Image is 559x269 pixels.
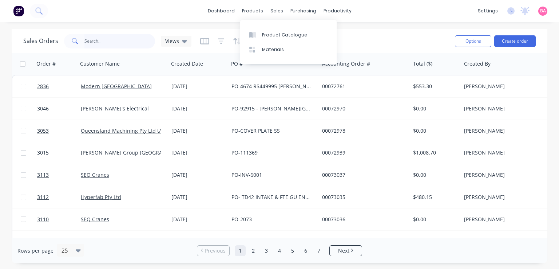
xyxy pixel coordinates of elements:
span: Rows per page [17,247,53,254]
div: [PERSON_NAME] [464,105,545,112]
a: 3113 [37,164,81,186]
span: Views [165,37,179,45]
a: 3053 [37,120,81,142]
a: Materials [240,42,337,57]
a: Modern [GEOGRAPHIC_DATA] [81,83,152,90]
div: productivity [320,5,355,16]
div: 00073037 [322,171,403,179]
div: [DATE] [171,149,226,156]
img: Factory [13,5,24,16]
span: Next [338,247,349,254]
div: 00072970 [322,105,403,112]
div: [PERSON_NAME] [464,171,545,179]
div: Materials [262,46,284,53]
div: purchasing [287,5,320,16]
a: Page 5 [287,245,298,256]
span: BA [540,8,546,14]
span: 3046 [37,105,49,112]
div: Accounting Order # [322,60,370,67]
div: [PERSON_NAME] [464,83,545,90]
a: Page 1 is your current page [235,245,246,256]
input: Search... [84,34,155,48]
div: PO-2073 [231,216,312,223]
div: sales [267,5,287,16]
div: [DATE] [171,83,226,90]
div: [PERSON_NAME] [464,216,545,223]
span: 3015 [37,149,49,156]
div: PO # [231,60,243,67]
div: $1,008.70 [413,149,456,156]
div: Product Catalogue [262,32,307,38]
span: 2836 [37,83,49,90]
div: 00072939 [322,149,403,156]
div: 00072761 [322,83,403,90]
a: SEQ Cranes [81,216,109,223]
a: Page 7 [313,245,324,256]
div: PO- TD42 INTAKE & FTE GU ENGINE MOUNTS - [DATE] [231,194,312,201]
div: [DATE] [171,105,226,112]
div: Created By [464,60,491,67]
a: Page 2 [248,245,259,256]
span: 3113 [37,171,49,179]
div: 00072978 [322,127,403,134]
a: Hyperfab Pty Ltd [81,194,121,200]
div: $0.00 [413,105,456,112]
div: [PERSON_NAME] [464,127,545,134]
h1: Sales Orders [23,38,58,44]
div: Order # [36,60,56,67]
a: Previous page [197,247,229,254]
div: PO-111369 [231,149,312,156]
div: PO-92915 - [PERSON_NAME][GEOGRAPHIC_DATA] [231,105,312,112]
div: [PERSON_NAME] [464,149,545,156]
button: Create order [494,35,536,47]
a: Page 3 [261,245,272,256]
button: Options [455,35,491,47]
a: 3110 [37,208,81,230]
a: SEQ Cranes [81,171,109,178]
div: [DATE] [171,194,226,201]
a: Product Catalogue [240,27,337,42]
span: 3110 [37,216,49,223]
div: Customer Name [80,60,120,67]
div: $0.00 [413,127,456,134]
div: 00073036 [322,216,403,223]
div: [DATE] [171,127,226,134]
a: Next page [330,247,362,254]
a: dashboard [204,5,238,16]
div: PO-INV-6001 [231,171,312,179]
ul: Pagination [194,245,365,256]
div: $0.00 [413,216,456,223]
a: [PERSON_NAME] Group [GEOGRAPHIC_DATA] [81,149,190,156]
div: [PERSON_NAME] [464,194,545,201]
a: Page 4 [274,245,285,256]
a: 3046 [37,98,81,120]
div: [DATE] [171,216,226,223]
a: 2836 [37,75,81,97]
div: $553.30 [413,83,456,90]
div: Total ($) [413,60,432,67]
a: Page 6 [300,245,311,256]
div: Created Date [171,60,203,67]
div: $0.00 [413,171,456,179]
div: products [238,5,267,16]
div: settings [474,5,501,16]
div: 00073035 [322,194,403,201]
a: 3112 [37,186,81,208]
div: PO-4674 RS449995 [PERSON_NAME] [231,83,312,90]
div: [DATE] [171,171,226,179]
div: $480.15 [413,194,456,201]
a: 3093 [37,231,81,253]
a: Queensland Machining Pty Ltd t/a Abco [81,127,177,134]
div: PO-COVER PLATE SS [231,127,312,134]
span: Previous [205,247,226,254]
a: [PERSON_NAME]'s Electrical [81,105,149,112]
span: 3053 [37,127,49,134]
a: 3015 [37,142,81,164]
span: 3112 [37,194,49,201]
